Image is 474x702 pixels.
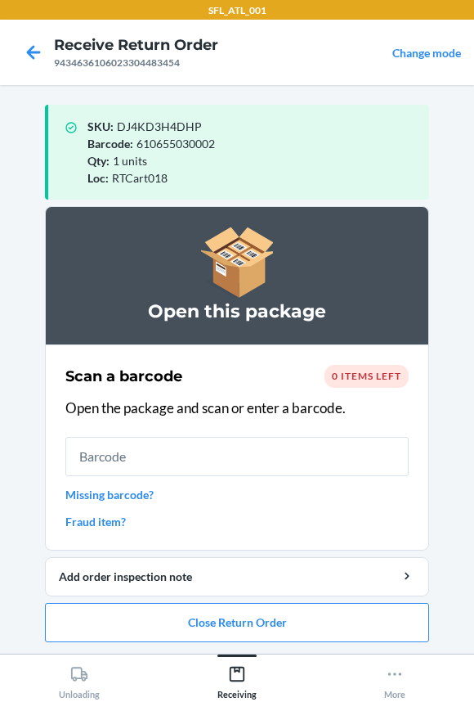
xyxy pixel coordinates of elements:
[117,119,202,133] span: DJ4KD3H4DHP
[158,655,315,700] button: Receiving
[217,659,257,700] div: Receiving
[65,299,409,325] h3: Open this package
[316,655,474,700] button: More
[87,154,110,168] span: Qty :
[54,34,218,56] h4: Receive Return Order
[65,366,182,387] h2: Scan a barcode
[208,3,266,18] p: SFL_ATL_001
[59,568,415,585] div: Add order inspection note
[112,171,168,185] span: RTCart018
[65,513,409,530] a: Fraud item?
[45,557,429,596] button: Add order inspection note
[87,137,133,151] span: Barcode :
[65,486,409,503] a: Missing barcode?
[87,171,109,185] span: Loc :
[65,398,409,419] p: Open the package and scan or enter a barcode.
[392,46,461,60] a: Change mode
[332,370,401,382] span: 0 items left
[136,137,215,151] span: 610655030002
[59,659,100,700] div: Unloading
[65,437,409,476] input: Barcode
[87,119,114,133] span: SKU :
[113,154,147,168] span: 1 units
[54,56,218,70] div: 9434636106023304483454
[45,603,429,642] button: Close Return Order
[384,659,405,700] div: More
